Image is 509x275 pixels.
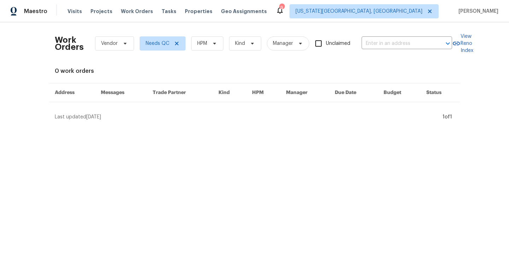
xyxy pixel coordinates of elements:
th: Due Date [329,83,378,102]
th: Manager [280,83,329,102]
span: HPM [197,40,207,47]
span: Properties [185,8,212,15]
span: Unclaimed [326,40,350,47]
th: Kind [213,83,246,102]
span: Vendor [101,40,118,47]
div: 9 [279,4,284,11]
button: Open [443,39,453,48]
span: Needs QC [146,40,169,47]
span: Kind [235,40,245,47]
input: Enter in an address [362,38,432,49]
span: Geo Assignments [221,8,267,15]
span: [PERSON_NAME] [456,8,498,15]
th: Messages [95,83,147,102]
span: Visits [68,8,82,15]
div: 1 of 1 [443,113,452,121]
th: Status [421,83,460,102]
span: [DATE] [86,115,101,119]
span: Manager [273,40,293,47]
div: Last updated [55,113,440,121]
span: Tasks [162,9,176,14]
span: Work Orders [121,8,153,15]
th: Budget [378,83,421,102]
a: View Reno Index [452,33,473,54]
span: [US_STATE][GEOGRAPHIC_DATA], [GEOGRAPHIC_DATA] [296,8,422,15]
span: Maestro [24,8,47,15]
th: Trade Partner [147,83,213,102]
th: Address [49,83,95,102]
span: Projects [90,8,112,15]
div: 0 work orders [55,68,454,75]
th: HPM [246,83,280,102]
h2: Work Orders [55,36,84,51]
